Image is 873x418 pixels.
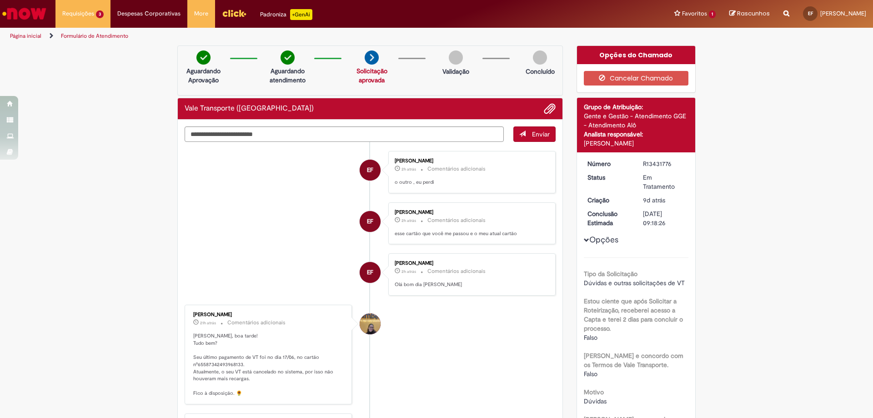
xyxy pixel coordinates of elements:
span: Dúvidas [584,397,607,405]
time: 28/08/2025 13:15:00 [200,320,216,326]
div: Evellyn Correa De Faria [360,262,381,283]
div: Evellyn Correa De Faria [360,211,381,232]
textarea: Digite sua mensagem aqui... [185,126,504,142]
div: [PERSON_NAME] [193,312,345,317]
div: Gente e Gestão - Atendimento GGE - Atendimento Alô [584,111,689,130]
time: 29/08/2025 08:04:38 [401,166,416,172]
a: Rascunhos [729,10,770,18]
dt: Conclusão Estimada [581,209,637,227]
span: More [194,9,208,18]
span: EF [367,159,373,181]
button: Enviar [513,126,556,142]
span: Enviar [532,130,550,138]
span: 9d atrás [643,196,665,204]
p: Concluído [526,67,555,76]
img: ServiceNow [1,5,48,23]
p: esse cartão que você me passou e o meu atual cartão [395,230,546,237]
p: Aguardando atendimento [266,66,310,85]
div: Evellyn Correa De Faria [360,160,381,181]
div: Grupo de Atribuição: [584,102,689,111]
img: img-circle-grey.png [449,50,463,65]
a: Página inicial [10,32,41,40]
b: Estou ciente que após Solicitar a Roteirização, receberei acesso a Capta e terei 2 dias para conc... [584,297,683,332]
span: 1 [709,10,716,18]
div: [PERSON_NAME] [395,158,546,164]
span: Falso [584,370,597,378]
span: 2h atrás [401,269,416,274]
span: Despesas Corporativas [117,9,181,18]
time: 29/08/2025 08:04:23 [401,218,416,223]
p: +GenAi [290,9,312,20]
div: [PERSON_NAME] [584,139,689,148]
div: Analista responsável: [584,130,689,139]
img: click_logo_yellow_360x200.png [222,6,246,20]
p: Validação [442,67,469,76]
dt: Número [581,159,637,168]
span: 2h atrás [401,218,416,223]
span: EF [367,211,373,232]
small: Comentários adicionais [227,319,286,327]
span: Requisições [62,9,94,18]
span: [PERSON_NAME] [820,10,866,17]
img: arrow-next.png [365,50,379,65]
span: Dúvidas e outras solicitações de VT [584,279,685,287]
div: Amanda De Campos Gomes Do Nascimento [360,313,381,334]
small: Comentários adicionais [427,165,486,173]
div: Opções do Chamado [577,46,696,64]
span: EF [808,10,813,16]
span: 2h atrás [401,166,416,172]
div: Em Tratamento [643,173,685,191]
div: [PERSON_NAME] [395,210,546,215]
b: Motivo [584,388,604,396]
div: [PERSON_NAME] [395,261,546,266]
span: EF [367,262,373,283]
a: Formulário de Atendimento [61,32,128,40]
div: [DATE] 09:18:26 [643,209,685,227]
dt: Status [581,173,637,182]
span: 21h atrás [200,320,216,326]
span: 3 [96,10,104,18]
img: check-circle-green.png [281,50,295,65]
span: Falso [584,333,597,342]
dt: Criação [581,196,637,205]
p: o outro , eu perdi [395,179,546,186]
span: Rascunhos [737,9,770,18]
div: Padroniza [260,9,312,20]
img: img-circle-grey.png [533,50,547,65]
b: Tipo da Solicitação [584,270,637,278]
ul: Trilhas de página [7,28,575,45]
p: Aguardando Aprovação [181,66,226,85]
p: Olá bom dia [PERSON_NAME] [395,281,546,288]
h2: Vale Transporte (VT) Histórico de tíquete [185,105,314,113]
button: Adicionar anexos [544,103,556,115]
div: R13431776 [643,159,685,168]
small: Comentários adicionais [427,267,486,275]
b: [PERSON_NAME] e concordo com os Termos de Vale Transporte. [584,352,683,369]
img: check-circle-green.png [196,50,211,65]
div: 20/08/2025 11:01:16 [643,196,685,205]
button: Cancelar Chamado [584,71,689,86]
time: 20/08/2025 11:01:16 [643,196,665,204]
small: Comentários adicionais [427,217,486,224]
p: [PERSON_NAME], boa tarde! Tudo bem? Seu último pagamento de VT foi no dia 17/06, no cartão nº6558... [193,332,345,397]
span: Favoritos [682,9,707,18]
a: Solicitação aprovada [356,67,387,84]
